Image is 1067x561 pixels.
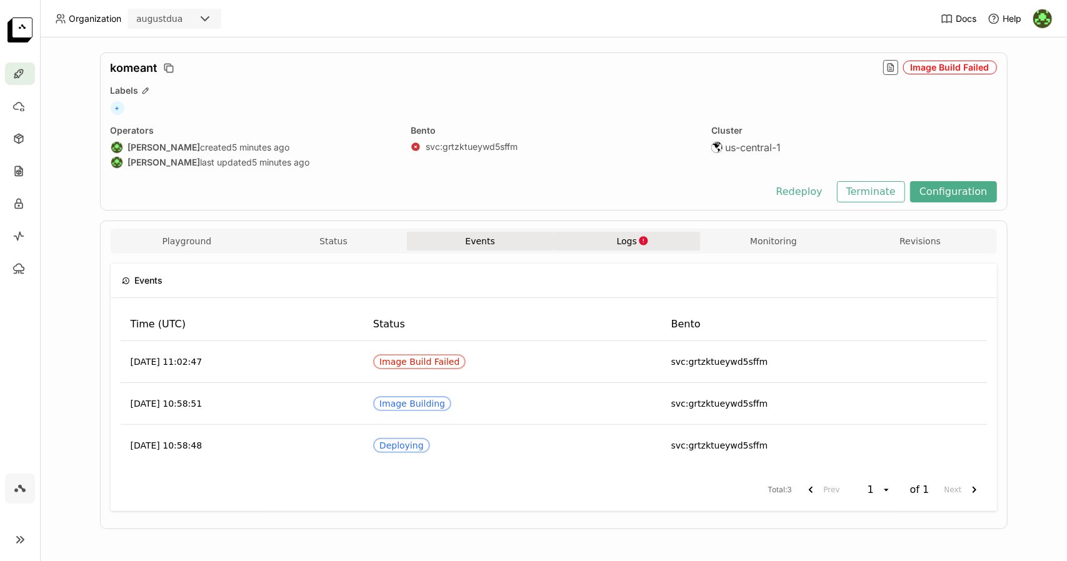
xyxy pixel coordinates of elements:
[114,232,261,251] button: Playground
[881,485,891,495] svg: open
[426,141,518,152] a: svc:grtzktueywd5sffm
[1003,13,1021,24] span: Help
[8,17,33,42] img: logo
[767,181,832,202] button: Redeploy
[135,274,163,287] span: Events
[768,484,792,496] span: Total : 3
[837,181,905,202] button: Terminate
[363,308,661,341] th: Status
[700,232,847,251] button: Monitoring
[184,13,185,26] input: Selected augustdua.
[671,440,768,450] span: svc:grtzktueywd5sffm
[711,125,997,136] div: Cluster
[260,232,407,251] button: Status
[121,341,363,383] td: [DATE] 11:02:47
[253,157,310,168] span: 5 minutes ago
[121,308,363,341] th: Time (UTC)
[671,357,768,367] span: svc:grtzktueywd5sffm
[671,399,768,409] span: svc:grtzktueywd5sffm
[798,479,844,501] button: previous page. current page 1 of 1
[111,125,396,136] div: Operators
[956,13,976,24] span: Docs
[411,125,696,136] div: Bento
[128,157,201,168] strong: [PERSON_NAME]
[617,236,637,247] span: Logs
[111,101,124,115] span: +
[661,308,987,341] th: Bento
[111,156,396,169] div: last updated
[847,232,994,251] button: Revisions
[128,142,201,153] strong: [PERSON_NAME]
[136,12,183,25] div: augustdua
[941,12,976,25] a: Docs
[988,12,1021,25] div: Help
[379,399,445,409] div: Image Building
[1033,9,1052,28] img: August Dua
[864,484,881,496] div: 1
[111,85,997,96] div: Labels
[111,61,158,75] span: komeant
[939,479,987,501] button: next page. current page 1 of 1
[910,181,997,202] button: Configuration
[903,61,997,74] div: Image Build Failed
[111,142,123,153] img: August Dua
[379,357,459,367] div: Image Build Failed
[111,157,123,168] img: August Dua
[725,141,781,154] span: us-central-1
[121,425,363,466] td: [DATE] 10:58:48
[407,232,554,251] button: Events
[233,142,290,153] span: 5 minutes ago
[379,440,424,450] div: Deploying
[121,383,363,425] td: [DATE] 10:58:51
[910,484,929,496] span: of 1
[111,141,396,154] div: created
[69,13,121,24] span: Organization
